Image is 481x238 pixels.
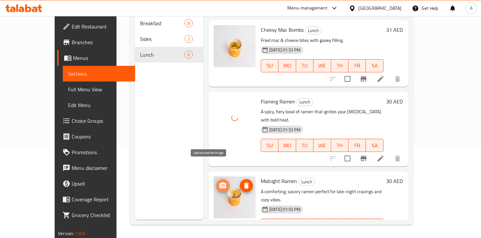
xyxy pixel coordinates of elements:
[348,139,366,152] button: FR
[261,25,304,35] span: Cheesy Mac Bombs
[358,5,401,12] div: [GEOGRAPHIC_DATA]
[316,141,328,150] span: WE
[386,176,403,186] h6: 30 AED
[63,97,135,113] a: Edit Menu
[278,219,296,232] button: MO
[140,51,184,59] span: Lunch
[214,25,256,67] img: Cheesy Mac Bombs
[72,148,130,156] span: Promotions
[267,127,303,133] span: [DATE] 01:52 PM
[57,160,135,176] a: Menu disclaimer
[261,188,383,204] p: A comforting, savory ramen perfect for late-night cravings and cozy vibes.
[185,52,192,58] span: 6
[57,129,135,144] a: Coupons
[185,35,193,43] div: items
[72,23,130,30] span: Edit Restaurant
[334,61,346,70] span: TH
[351,141,363,150] span: FR
[356,71,371,87] button: Branch-specific-item
[135,15,203,31] div: Breakfast8
[73,54,130,62] span: Menus
[261,219,278,232] button: SU
[296,98,313,106] div: Lunch
[386,25,403,34] h6: 31 AED
[470,5,472,12] span: A
[57,176,135,192] a: Upsell
[63,66,135,82] a: Sections
[298,178,315,186] div: Lunch
[135,13,203,65] nav: Menu sections
[267,206,303,212] span: [DATE] 01:52 PM
[377,155,384,162] a: Edit menu item
[299,61,311,70] span: TU
[331,139,348,152] button: TH
[366,139,383,152] button: SA
[281,141,293,150] span: MO
[185,20,192,27] span: 8
[297,98,313,106] span: Lunch
[57,19,135,34] a: Edit Restaurant
[296,219,313,232] button: TU
[299,178,315,186] span: Lunch
[305,27,321,34] span: Lunch
[366,219,383,232] button: SA
[316,61,328,70] span: WE
[68,70,130,78] span: Sections
[331,59,348,72] button: TH
[72,38,130,46] span: Branches
[140,35,184,43] span: Sides
[377,75,384,83] a: Edit menu item
[261,108,383,124] p: A spicy, fiery bowl of ramen that ignites your [MEDICAL_DATA] with bold heat.
[296,139,313,152] button: TU
[348,59,366,72] button: FR
[368,61,381,70] span: SA
[68,101,130,109] span: Edit Menu
[72,180,130,188] span: Upsell
[72,164,130,172] span: Menu disclaimer
[281,61,293,70] span: MO
[296,59,313,72] button: TU
[264,61,276,70] span: SU
[58,229,74,238] span: Version:
[63,82,135,97] a: Full Menu View
[75,229,85,238] span: 1.0.0
[278,139,296,152] button: MO
[267,47,303,53] span: [DATE] 01:52 PM
[287,4,328,12] div: Menu-management
[72,117,130,125] span: Choice Groups
[278,59,296,72] button: MO
[240,179,253,192] button: delete image
[57,192,135,207] a: Coverage Report
[264,141,276,150] span: SU
[313,139,331,152] button: WE
[390,151,405,166] button: delete
[386,97,403,106] h6: 30 AED
[57,113,135,129] a: Choice Groups
[261,97,295,106] span: Flaming Ramen
[135,47,203,63] div: Lunch6
[313,59,331,72] button: WE
[140,19,184,27] span: Breakfast
[57,207,135,223] a: Grocery Checklist
[351,61,363,70] span: FR
[216,179,229,192] button: upload picture
[356,151,371,166] button: Branch-specific-item
[72,211,130,219] span: Grocery Checklist
[214,176,256,218] img: Midnight Ramen
[305,27,322,34] div: Lunch
[341,152,354,165] span: Select to update
[331,219,348,232] button: TH
[185,19,193,27] div: items
[299,141,311,150] span: TU
[57,144,135,160] a: Promotions
[348,219,366,232] button: FR
[57,34,135,50] a: Branches
[366,59,383,72] button: SA
[261,139,278,152] button: SU
[368,141,381,150] span: SA
[135,31,203,47] div: Sides2
[185,36,192,42] span: 2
